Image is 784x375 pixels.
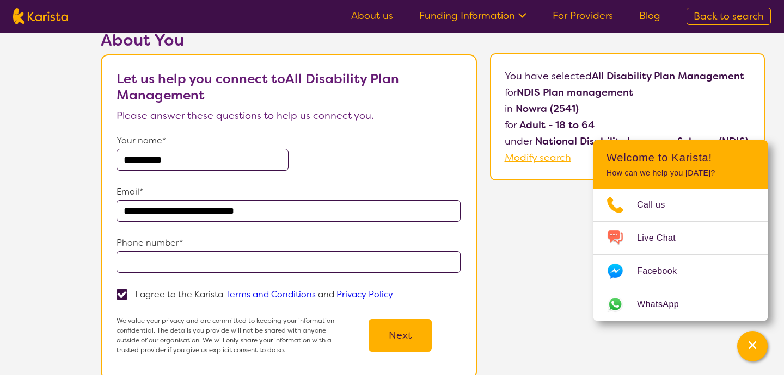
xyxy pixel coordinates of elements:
a: Funding Information [419,9,526,22]
a: Web link opens in a new tab. [593,288,768,321]
p: Email* [117,184,461,200]
a: About us [351,9,393,22]
b: All Disability Plan Management [592,70,744,83]
p: You have selected [505,68,751,166]
b: National Disability Insurance Scheme (NDIS) [535,135,749,148]
h2: About You [101,30,477,50]
p: How can we help you [DATE]? [607,168,755,178]
span: Live Chat [637,230,689,246]
img: Karista logo [13,8,68,24]
p: I agree to the Karista and [135,289,393,300]
a: Privacy Policy [336,289,393,300]
p: We value your privacy and are committed to keeping your information confidential. The details you... [117,316,340,355]
button: Next [369,319,432,352]
b: Adult - 18 to 64 [519,118,595,132]
p: under . [505,133,751,149]
p: in [505,101,751,117]
span: Call us [637,197,678,213]
button: Channel Menu [737,331,768,361]
a: Blog [639,9,660,22]
a: Back to search [687,8,771,25]
b: Let us help you connect to All Disability Plan Management [117,70,399,104]
span: Back to search [694,10,764,23]
p: Please answer these questions to help us connect you. [117,108,461,124]
a: Modify search [505,151,571,164]
span: Facebook [637,263,690,279]
b: NDIS Plan management [517,86,633,99]
b: Nowra (2541) [516,102,579,115]
p: Phone number* [117,235,461,251]
div: Channel Menu [593,140,768,321]
span: WhatsApp [637,296,692,312]
a: Terms and Conditions [225,289,316,300]
p: for [505,117,751,133]
a: For Providers [553,9,613,22]
h2: Welcome to Karista! [607,151,755,164]
p: for [505,84,751,101]
ul: Choose channel [593,189,768,321]
p: Your name* [117,133,461,149]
